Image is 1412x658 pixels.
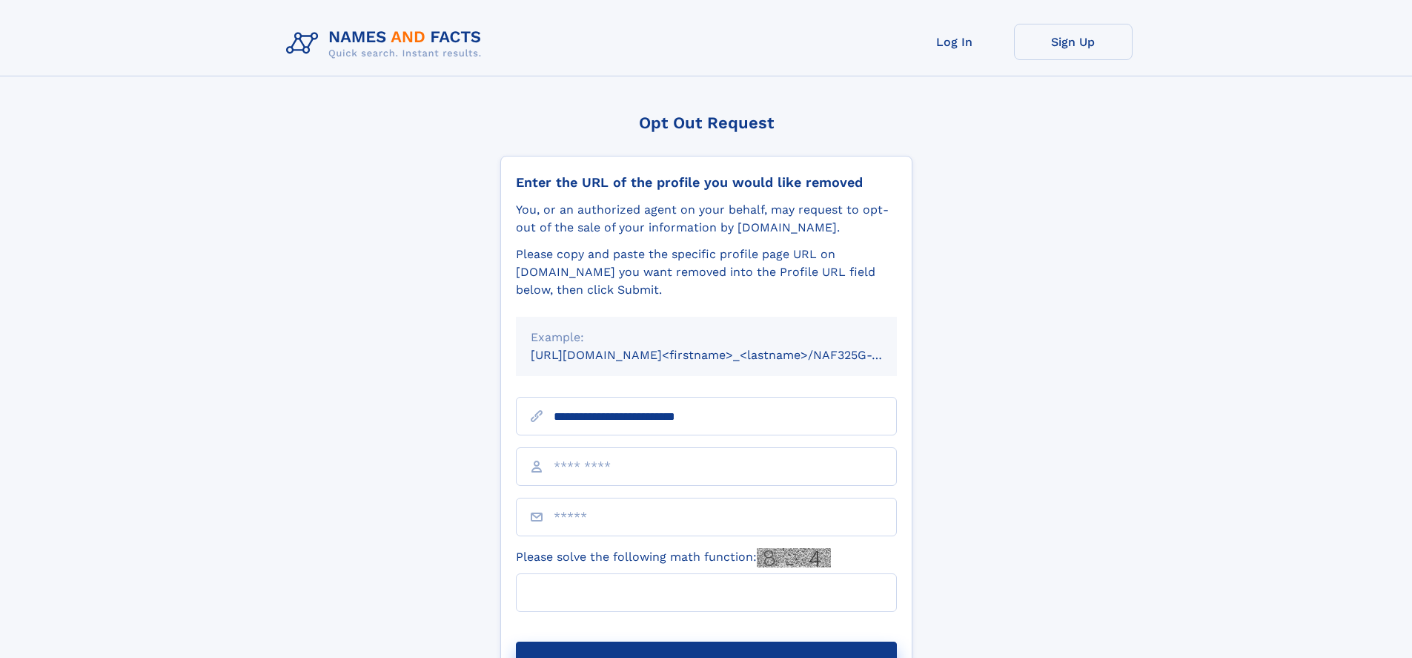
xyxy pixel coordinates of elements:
a: Log In [895,24,1014,60]
div: Example: [531,329,882,346]
label: Please solve the following math function: [516,548,831,567]
a: Sign Up [1014,24,1133,60]
div: You, or an authorized agent on your behalf, may request to opt-out of the sale of your informatio... [516,201,897,237]
div: Opt Out Request [500,113,912,132]
div: Please copy and paste the specific profile page URL on [DOMAIN_NAME] you want removed into the Pr... [516,246,897,299]
div: Enter the URL of the profile you would like removed [516,174,897,191]
small: [URL][DOMAIN_NAME]<firstname>_<lastname>/NAF325G-xxxxxxxx [531,348,925,362]
img: Logo Names and Facts [280,24,494,64]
